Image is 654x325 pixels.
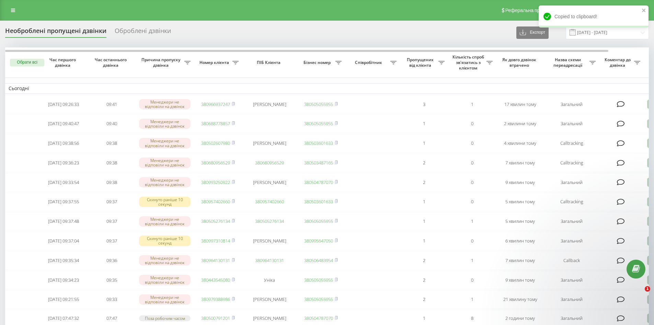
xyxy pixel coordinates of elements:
div: Менеджери не відповіли на дзвінок [139,99,191,109]
td: 09:38 [88,134,136,152]
td: 0 [448,271,496,289]
a: 380500791201 [201,315,230,321]
td: 1 [400,193,448,211]
td: 2 [400,271,448,289]
a: 380505055955 [304,218,333,224]
td: 2 [400,173,448,192]
button: close [642,8,646,14]
td: 2 [400,251,448,270]
span: Співробітник [348,60,390,65]
a: 380505055955 [304,296,333,302]
td: 1 [400,212,448,230]
span: Час першого дзвінка [45,57,82,68]
td: Уніка [242,271,297,289]
a: 380503601633 [304,140,333,146]
td: Загальний [544,212,599,230]
td: [PERSON_NAME] [242,290,297,308]
div: Менеджери не відповіли на дзвінок [139,294,191,305]
a: 380957402660 [255,198,284,205]
td: 09:37 [88,232,136,250]
td: 1 [400,115,448,133]
td: 5 хвилин тому [496,212,544,230]
td: 21 хвилину тому [496,290,544,308]
td: 09:38 [88,173,136,192]
span: ПІБ Клієнта [248,60,291,65]
a: 380503487165 [304,160,333,166]
td: 2 [400,290,448,308]
span: 1 [645,286,650,292]
div: Менеджери не відповіли на дзвінок [139,275,191,285]
td: 09:37 [88,212,136,230]
td: 17 хвилин тому [496,95,544,113]
a: 380505055955 [304,101,333,107]
span: Кількість спроб зв'язатись з клієнтом [451,54,486,71]
a: 380966937247 [201,101,230,107]
td: 6 хвилин тому [496,232,544,250]
td: [DATE] 09:37:04 [39,232,88,250]
div: Менеджери не відповіли на дзвінок [139,255,191,266]
span: Причина пропуску дзвінка [139,57,184,68]
td: Загальний [544,173,599,192]
a: 380502607980 [201,140,230,146]
td: 09:40 [88,115,136,133]
div: Необроблені пропущені дзвінки [5,27,106,38]
td: 4 хвилини тому [496,134,544,152]
td: 9 хвилин тому [496,173,544,192]
div: Менеджери не відповіли на дзвінок [139,177,191,187]
td: 1 [400,134,448,152]
a: 380979388986 [201,296,230,302]
td: Calltracking [544,134,599,152]
td: 0 [448,134,496,152]
a: 380995647050 [304,238,333,244]
td: 5 хвилин тому [496,193,544,211]
td: Загальний [544,232,599,250]
div: Скинуто раніше 10 секунд [139,236,191,246]
a: 380505276134 [201,218,230,224]
td: 0 [448,115,496,133]
td: 1 [448,95,496,113]
iframe: Intercom live chat [631,286,647,303]
td: [DATE] 09:40:47 [39,115,88,133]
a: 380964130131 [201,257,230,263]
td: 3 [400,95,448,113]
td: [DATE] 09:37:55 [39,193,88,211]
a: 380680956529 [201,160,230,166]
div: Copied to clipboard! [539,6,649,28]
button: Обрати всі [10,59,44,66]
a: 380506483954 [304,257,333,263]
td: Загальний [544,95,599,113]
span: Пропущених від клієнта [403,57,438,68]
td: Загальний [544,115,599,133]
span: Назва схеми переадресації [548,57,589,68]
button: Експорт [516,26,549,39]
span: Бізнес номер [300,60,335,65]
td: 09:41 [88,95,136,113]
a: 380993250922 [201,179,230,185]
div: Оброблені дзвінки [115,27,171,38]
td: 0 [448,232,496,250]
a: 380504787070 [304,315,333,321]
td: 09:36 [88,251,136,270]
span: Час останнього дзвінка [93,57,130,68]
a: 380504787070 [304,179,333,185]
span: Коментар до дзвінка [603,57,634,68]
td: 9 хвилин тому [496,271,544,289]
td: [DATE] 09:21:55 [39,290,88,308]
td: Calltracking [544,154,599,172]
a: 380505055955 [304,277,333,283]
td: 1 [448,290,496,308]
td: Calltracking [544,193,599,211]
span: Реферальна програма [505,8,556,13]
a: 380503601633 [304,198,333,205]
td: [DATE] 09:26:33 [39,95,88,113]
td: [DATE] 09:36:23 [39,154,88,172]
td: [DATE] 09:33:54 [39,173,88,192]
td: 7 хвилин тому [496,251,544,270]
td: 1 [400,232,448,250]
a: 380443545080 [201,277,230,283]
div: Менеджери не відповіли на дзвінок [139,216,191,227]
a: 380688778857 [201,120,230,127]
td: 0 [448,193,496,211]
td: [DATE] 09:34:23 [39,271,88,289]
td: [PERSON_NAME] [242,232,297,250]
